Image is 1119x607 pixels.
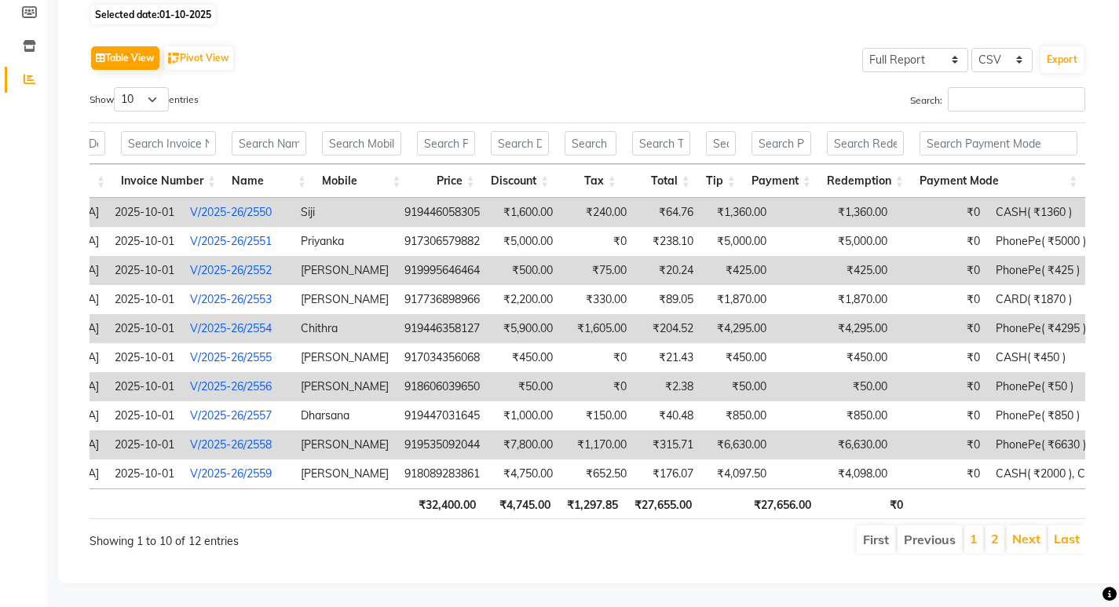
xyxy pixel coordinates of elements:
input: Search Redemption [827,131,904,155]
td: 2025-10-01 [107,285,182,314]
a: V/2025-26/2555 [190,350,272,364]
td: ₹652.50 [561,459,634,488]
td: ₹40.48 [634,401,701,430]
th: ₹27,656.00 [744,488,819,519]
th: Payment Mode: activate to sort column ascending [912,164,1085,198]
input: Search Tip [706,131,736,155]
td: ₹50.00 [488,372,561,401]
input: Search Name [232,131,306,155]
a: V/2025-26/2552 [190,263,272,277]
td: ₹0 [561,227,634,256]
th: Price: activate to sort column ascending [409,164,483,198]
td: ₹50.00 [820,372,895,401]
td: ₹1,870.00 [820,285,895,314]
td: ₹0 [895,227,988,256]
select: Showentries [114,87,169,112]
td: ₹1,600.00 [488,198,561,227]
td: ₹0 [895,256,988,285]
img: pivot.png [168,53,180,64]
input: Search Total [632,131,690,155]
button: Export [1040,46,1084,73]
td: 918606039650 [397,372,488,401]
td: ₹1,360.00 [820,198,895,227]
td: ₹4,295.00 [820,314,895,343]
td: 917306579882 [397,227,488,256]
td: ₹150.00 [561,401,634,430]
td: 2025-10-01 [107,343,182,372]
td: 919995646464 [397,256,488,285]
a: Last [1054,531,1080,547]
input: Search Tax [565,131,616,155]
th: ₹27,655.00 [626,488,700,519]
th: Tip: activate to sort column ascending [698,164,744,198]
td: ₹20.24 [634,256,701,285]
td: ₹1,170.00 [561,430,634,459]
a: V/2025-26/2550 [190,205,272,219]
button: Pivot View [164,46,233,70]
div: Showing 1 to 10 of 12 entries [90,524,491,550]
th: Name: activate to sort column ascending [224,164,314,198]
td: 2025-10-01 [107,314,182,343]
td: ₹75.00 [561,256,634,285]
th: Redemption: activate to sort column ascending [819,164,912,198]
td: 919535092044 [397,430,488,459]
td: ₹0 [895,285,988,314]
th: Payment: activate to sort column ascending [744,164,819,198]
td: Priyanka [293,227,397,256]
td: ₹2,200.00 [488,285,561,314]
td: [PERSON_NAME] [293,285,397,314]
input: Search Payment [751,131,811,155]
td: ₹1,605.00 [561,314,634,343]
td: 919446358127 [397,314,488,343]
a: 2 [991,531,999,547]
td: [PERSON_NAME] [293,372,397,401]
td: ₹0 [561,343,634,372]
td: 2025-10-01 [107,401,182,430]
td: [PERSON_NAME] [293,430,397,459]
td: 2025-10-01 [107,227,182,256]
td: ₹425.00 [701,256,774,285]
th: Discount: activate to sort column ascending [483,164,558,198]
td: ₹1,360.00 [701,198,774,227]
td: ₹0 [895,401,988,430]
td: ₹21.43 [634,343,701,372]
input: Search Invoice Number [121,131,216,155]
input: Search: [948,87,1085,112]
td: ₹238.10 [634,227,701,256]
th: Total: activate to sort column ascending [624,164,698,198]
td: ₹0 [895,314,988,343]
td: ₹4,750.00 [488,459,561,488]
td: ₹64.76 [634,198,701,227]
td: ₹176.07 [634,459,701,488]
th: ₹32,400.00 [410,488,484,519]
td: ₹450.00 [701,343,774,372]
a: V/2025-26/2556 [190,379,272,393]
td: ₹4,098.00 [820,459,895,488]
span: 01-10-2025 [159,9,211,20]
th: ₹4,745.00 [484,488,558,519]
td: ₹450.00 [488,343,561,372]
td: [PERSON_NAME] [293,459,397,488]
td: ₹315.71 [634,430,701,459]
td: ₹5,000.00 [820,227,895,256]
td: ₹240.00 [561,198,634,227]
td: ₹0 [895,430,988,459]
td: ₹4,295.00 [701,314,774,343]
td: ₹0 [895,198,988,227]
td: ₹1,870.00 [701,285,774,314]
td: 919446058305 [397,198,488,227]
td: ₹850.00 [820,401,895,430]
td: ₹0 [561,372,634,401]
th: ₹1,297.85 [558,488,626,519]
td: ₹425.00 [820,256,895,285]
td: ₹500.00 [488,256,561,285]
td: ₹330.00 [561,285,634,314]
td: 2025-10-01 [107,372,182,401]
td: ₹6,630.00 [820,430,895,459]
td: ₹0 [895,372,988,401]
td: 2025-10-01 [107,459,182,488]
td: ₹89.05 [634,285,701,314]
td: 918089283861 [397,459,488,488]
td: Chithra [293,314,397,343]
th: Mobile: activate to sort column ascending [314,164,408,198]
